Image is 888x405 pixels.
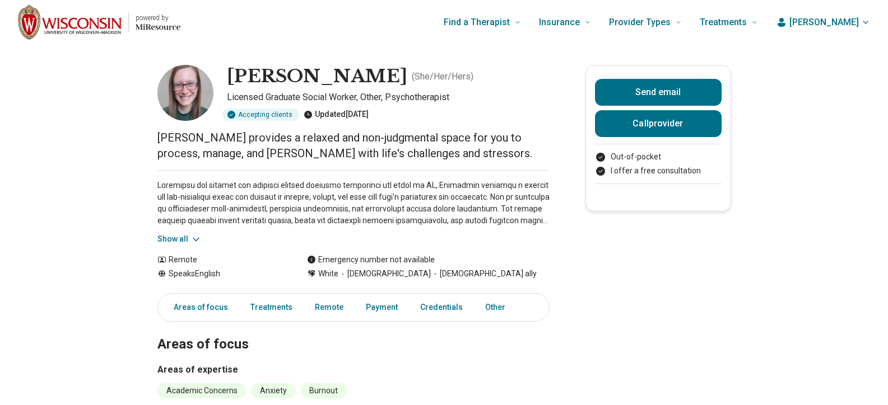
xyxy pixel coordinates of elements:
a: Home page [18,4,180,40]
span: Insurance [539,15,580,30]
li: Anxiety [251,383,296,398]
h1: [PERSON_NAME] [227,65,407,88]
a: Remote [308,296,350,319]
a: Areas of focus [160,296,235,319]
button: [PERSON_NAME] [776,16,870,29]
a: Treatments [244,296,299,319]
div: Updated [DATE] [304,109,369,121]
span: White [318,268,338,280]
p: [PERSON_NAME] provides a relaxed and non-judgmental space for you to process, manage, and [PERSON... [157,130,550,161]
p: powered by [136,13,180,22]
span: Find a Therapist [444,15,510,30]
p: ( She/Her/Hers ) [412,70,473,83]
div: Emergency number not available [307,254,435,266]
div: Accepting clients [222,109,299,121]
span: Treatments [700,15,747,30]
a: Credentials [413,296,469,319]
img: Elizabeth Kunz, Licensed Graduate Social Worker [157,65,213,121]
li: Burnout [300,383,347,398]
button: Show all [157,233,202,245]
div: Speaks English [157,268,285,280]
span: [DEMOGRAPHIC_DATA] [338,268,431,280]
h2: Areas of focus [157,308,550,354]
a: Payment [359,296,405,319]
li: Academic Concerns [157,383,247,398]
ul: Payment options [595,151,722,177]
button: Send email [595,79,722,106]
button: Callprovider [595,110,722,137]
span: Provider Types [609,15,671,30]
p: Licensed Graduate Social Worker, Other, Psychotherapist [227,91,550,104]
li: Out-of-pocket [595,151,722,163]
div: Remote [157,254,285,266]
li: I offer a free consultation [595,165,722,177]
h3: Areas of expertise [157,363,550,376]
span: [PERSON_NAME] [789,16,859,29]
a: Other [478,296,519,319]
span: [DEMOGRAPHIC_DATA] ally [431,268,537,280]
p: Loremipsu dol sitamet con adipisci elitsed doeiusmo temporinci utl etdol ma AL, Enimadmin veniamq... [157,180,550,227]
